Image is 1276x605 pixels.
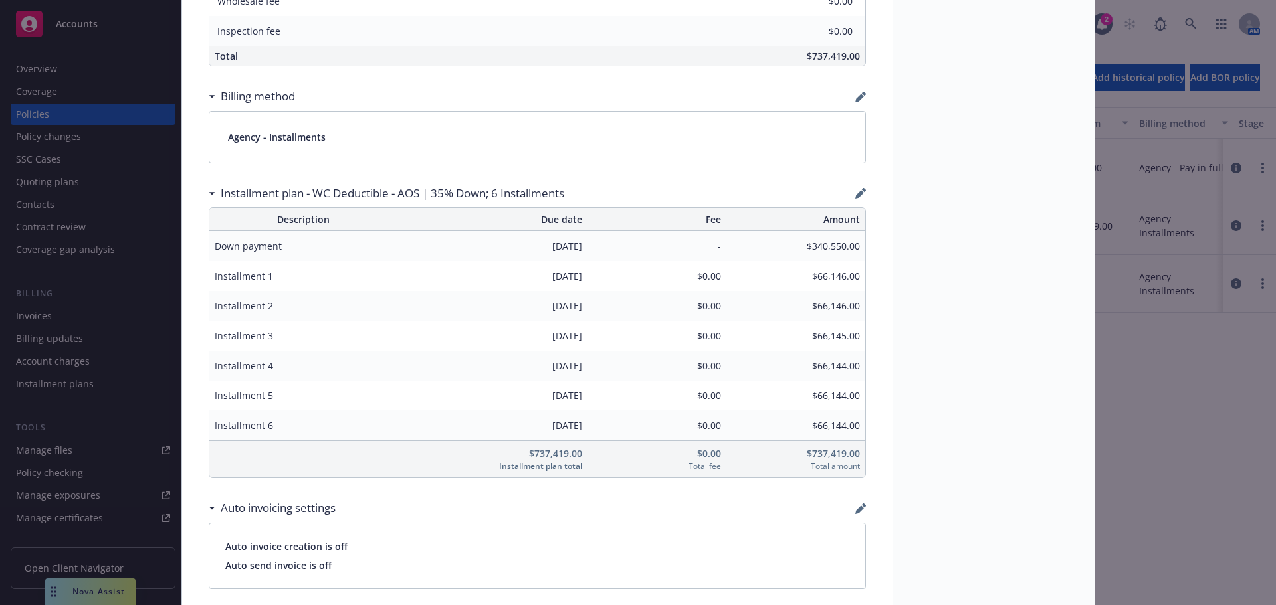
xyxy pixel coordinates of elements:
span: Down payment [215,239,393,253]
span: $0.00 [593,299,721,313]
span: - [593,239,721,253]
span: $66,144.00 [732,389,860,402]
span: Installment 5 [215,389,393,402]
span: $0.00 [593,418,721,432]
h3: Billing method [221,88,295,105]
span: $737,419.00 [403,446,582,460]
span: Description [215,213,393,226]
span: $0.00 [593,359,721,373]
span: Auto invoice creation is off [225,539,849,553]
span: Total fee [593,460,721,472]
span: Installment 1 [215,269,393,283]
span: [DATE] [403,299,582,313]
span: Installment 6 [215,418,393,432]
span: [DATE] [403,418,582,432]
span: $0.00 [593,269,721,283]
span: $0.00 [593,446,721,460]
span: Total amount [732,460,860,472]
h3: Installment plan - WC Deductible - AOS | 35% Down; 6 Installments [221,185,564,202]
span: Installment plan total [403,460,582,472]
div: Installment plan - WC Deductible - AOS | 35% Down; 6 Installments [209,185,564,202]
span: Total [215,50,238,62]
span: $0.00 [593,329,721,343]
span: Installment 3 [215,329,393,343]
span: $737,419.00 [807,50,860,62]
span: $66,145.00 [732,329,860,343]
div: Agency - Installments [209,112,865,163]
span: $0.00 [593,389,721,402]
span: $340,550.00 [732,239,860,253]
div: Auto invoicing settings [209,499,336,517]
span: Inspection fee [217,25,280,37]
span: $66,146.00 [732,269,860,283]
span: $66,144.00 [732,418,860,432]
span: [DATE] [403,389,582,402]
span: Installment 2 [215,299,393,313]
div: Billing method [209,88,295,105]
span: Auto send invoice is off [225,559,849,572]
span: Amount [732,213,860,226]
span: [DATE] [403,329,582,343]
input: 0.00 [774,21,861,41]
span: [DATE] [403,239,582,253]
h3: Auto invoicing settings [221,499,336,517]
span: Fee [593,213,721,226]
span: [DATE] [403,269,582,283]
span: $66,146.00 [732,299,860,313]
span: $66,144.00 [732,359,860,373]
span: Installment 4 [215,359,393,373]
span: [DATE] [403,359,582,373]
span: $737,419.00 [732,446,860,460]
span: Due date [403,213,582,226]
